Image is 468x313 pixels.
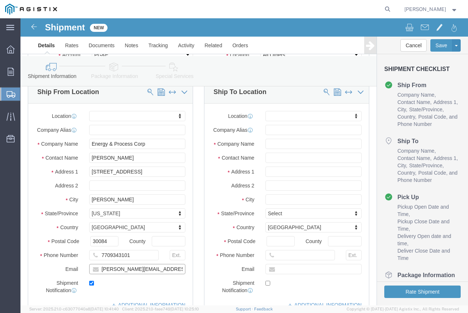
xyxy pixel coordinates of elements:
[170,307,199,311] span: [DATE] 10:25:10
[404,5,458,14] button: [PERSON_NAME]
[404,5,446,13] span: Trevor Burns
[254,307,273,311] a: Feedback
[122,307,199,311] span: Client: 2025.21.0-faee749
[236,307,254,311] a: Support
[20,18,468,305] iframe: FS Legacy Container
[90,307,119,311] span: [DATE] 10:41:40
[5,4,57,15] img: logo
[29,307,119,311] span: Server: 2025.21.0-c63077040a8
[347,306,459,312] span: Copyright © [DATE]-[DATE] Agistix Inc., All Rights Reserved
